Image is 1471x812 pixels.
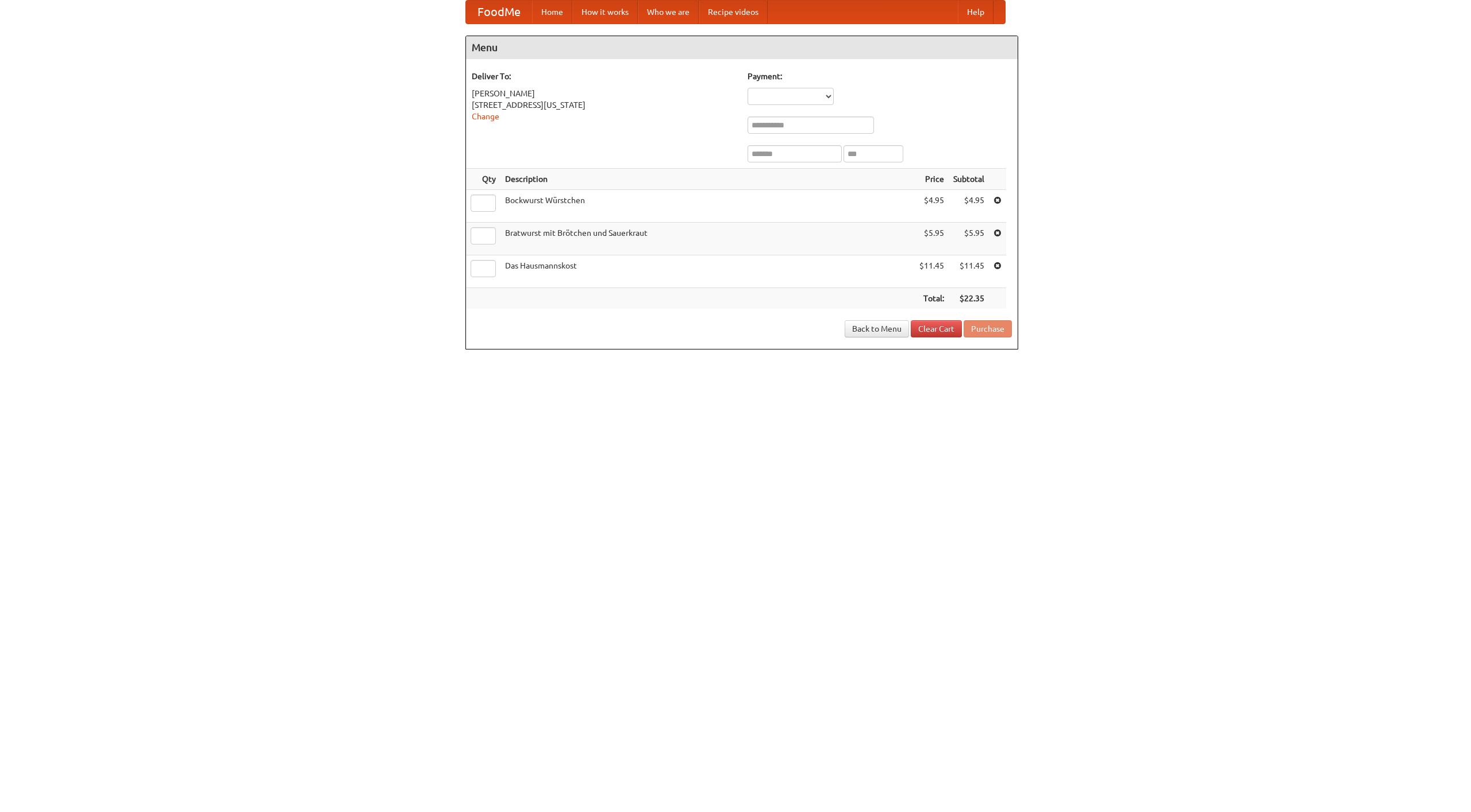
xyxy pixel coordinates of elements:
[845,320,909,337] a: Back to Menu
[949,190,989,223] td: $4.95
[911,320,962,337] a: Clear Cart
[532,1,572,24] a: Home
[915,169,949,190] th: Price
[638,1,699,24] a: Who we are
[958,1,993,24] a: Help
[500,169,915,190] th: Description
[915,190,949,223] td: $4.95
[472,112,499,121] a: Change
[466,169,500,190] th: Qty
[915,255,949,288] td: $11.45
[466,1,532,24] a: FoodMe
[915,288,949,309] th: Total:
[572,1,638,24] a: How it works
[472,71,736,82] h5: Deliver To:
[472,88,736,99] div: [PERSON_NAME]
[699,1,768,24] a: Recipe videos
[915,223,949,255] td: $5.95
[500,223,915,255] td: Bratwurst mit Brötchen und Sauerkraut
[949,169,989,190] th: Subtotal
[949,255,989,288] td: $11.45
[949,223,989,255] td: $5.95
[500,255,915,288] td: Das Hausmannskost
[949,288,989,309] th: $22.35
[466,36,1018,59] h4: Menu
[748,71,1012,82] h5: Payment:
[964,320,1012,337] button: Purchase
[500,190,915,223] td: Bockwurst Würstchen
[472,99,736,111] div: [STREET_ADDRESS][US_STATE]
